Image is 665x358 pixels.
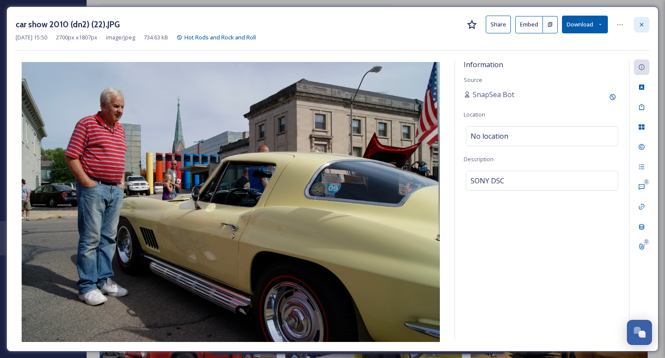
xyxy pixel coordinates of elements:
span: SnapSea Bot [473,89,514,100]
span: Description [464,155,494,163]
span: [DATE] 15:50 [16,33,47,42]
h3: car show 2010 (dn2) (22).JPG [16,18,120,31]
span: No location [471,131,508,141]
span: SONY DSC [471,176,504,186]
span: Location [464,111,485,118]
span: Information [464,60,503,69]
span: image/jpeg [106,33,135,42]
div: 0 [643,179,649,185]
button: Embed [515,16,543,33]
img: local4-13018-car%20show%202010%20%28dn2%29%20%2822%29.JPG.JPG [16,62,446,342]
span: 734.63 kB [144,33,168,42]
span: Hot Rods and Rock and Roll [184,33,256,41]
span: Source [464,76,482,84]
span: 2700 px x 1807 px [56,33,97,42]
button: Share [486,16,511,33]
button: Download [562,16,608,33]
button: Open Chat [627,320,652,345]
div: 0 [643,239,649,245]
